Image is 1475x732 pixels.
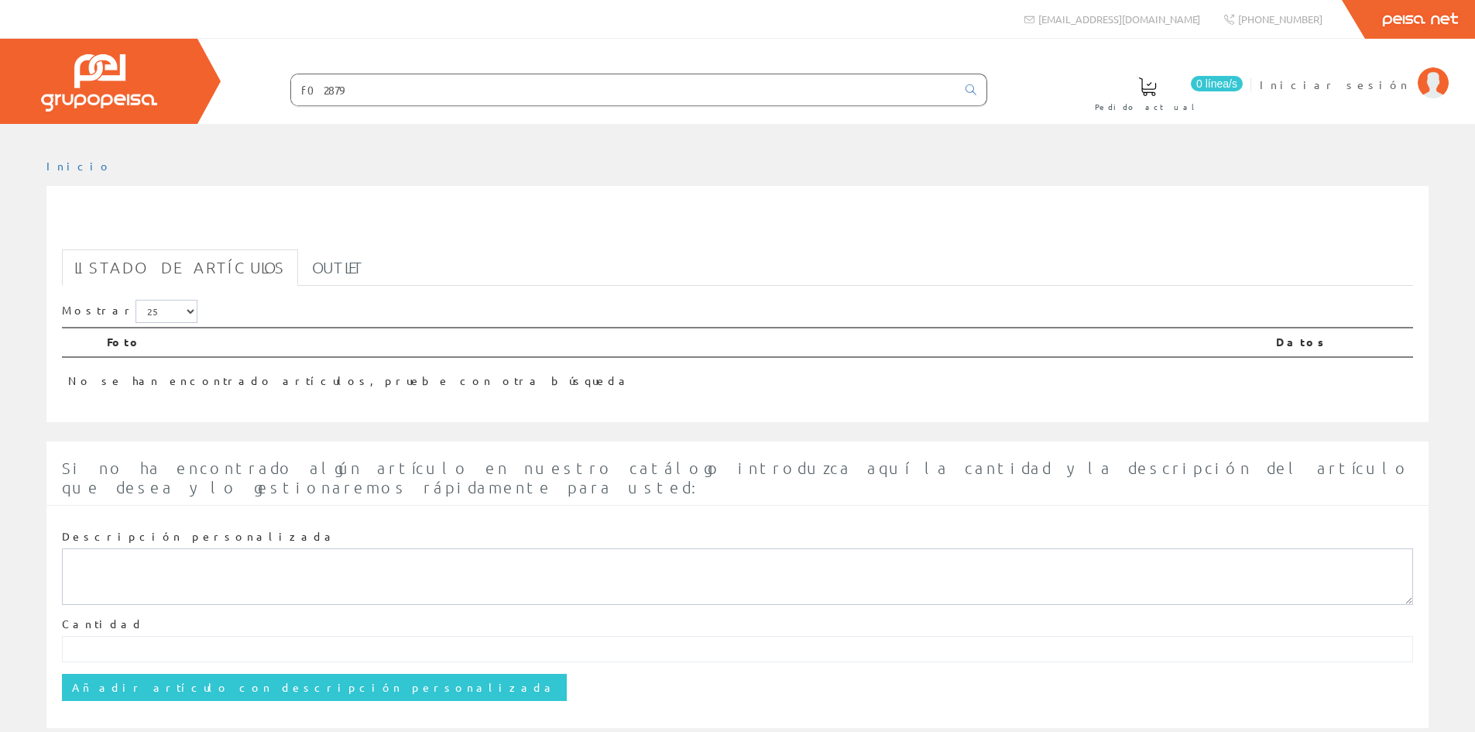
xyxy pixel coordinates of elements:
label: Descripción personalizada [62,529,337,545]
a: Inicio [46,159,112,173]
a: Outlet [300,249,376,286]
input: Buscar ... [291,74,956,105]
label: Mostrar [62,300,197,323]
img: Grupo Peisa [41,54,157,112]
th: Datos [1270,328,1413,357]
input: Añadir artículo con descripción personalizada [62,674,567,700]
td: No se han encontrado artículos, pruebe con otra búsqueda [62,357,1270,395]
a: Iniciar sesión [1260,64,1449,79]
span: 0 línea/s [1191,76,1243,91]
h1: f02879 [62,211,1413,242]
span: [EMAIL_ADDRESS][DOMAIN_NAME] [1038,12,1200,26]
label: Cantidad [62,617,144,632]
a: Listado de artículos [62,249,298,286]
span: Si no ha encontrado algún artículo en nuestro catálogo introduzca aquí la cantidad y la descripci... [62,459,1410,497]
span: Iniciar sesión [1260,77,1410,92]
select: Mostrar [135,300,197,323]
span: Pedido actual [1095,99,1200,115]
span: [PHONE_NUMBER] [1238,12,1322,26]
th: Foto [101,328,1270,357]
